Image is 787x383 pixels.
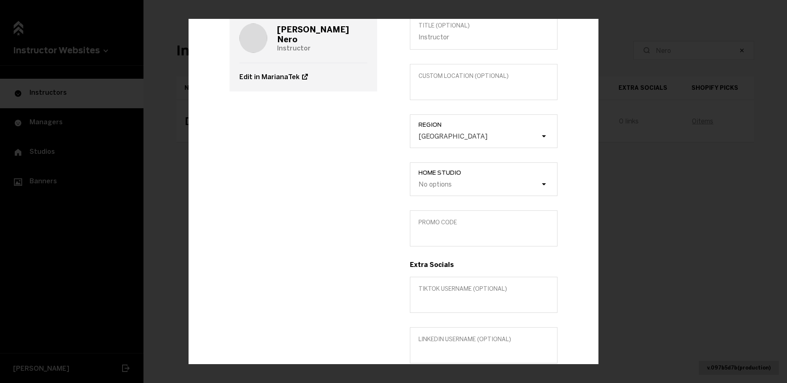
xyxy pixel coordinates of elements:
[277,44,367,52] p: Instructor
[419,121,557,128] span: Region
[239,63,367,91] a: Edit in MarianaTek
[189,19,598,364] div: Example Modal
[419,336,549,343] span: LinkedIn username (optional)
[419,296,549,304] input: TikTok username (optional)
[419,230,549,238] input: Promo Code
[410,261,557,269] h3: Extra Socials
[419,73,549,80] span: Custom location (Optional)
[419,132,487,140] div: [GEOGRAPHIC_DATA]
[419,84,549,91] input: Custom location (Optional)
[419,33,549,41] input: Title (optional)
[419,347,549,355] input: LinkedIn username (optional)
[419,285,549,292] span: TikTok username (optional)
[277,24,367,44] h3: [PERSON_NAME] Nero
[419,169,557,176] span: Home Studio
[419,22,549,29] span: Title (optional)
[419,219,549,226] span: Promo Code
